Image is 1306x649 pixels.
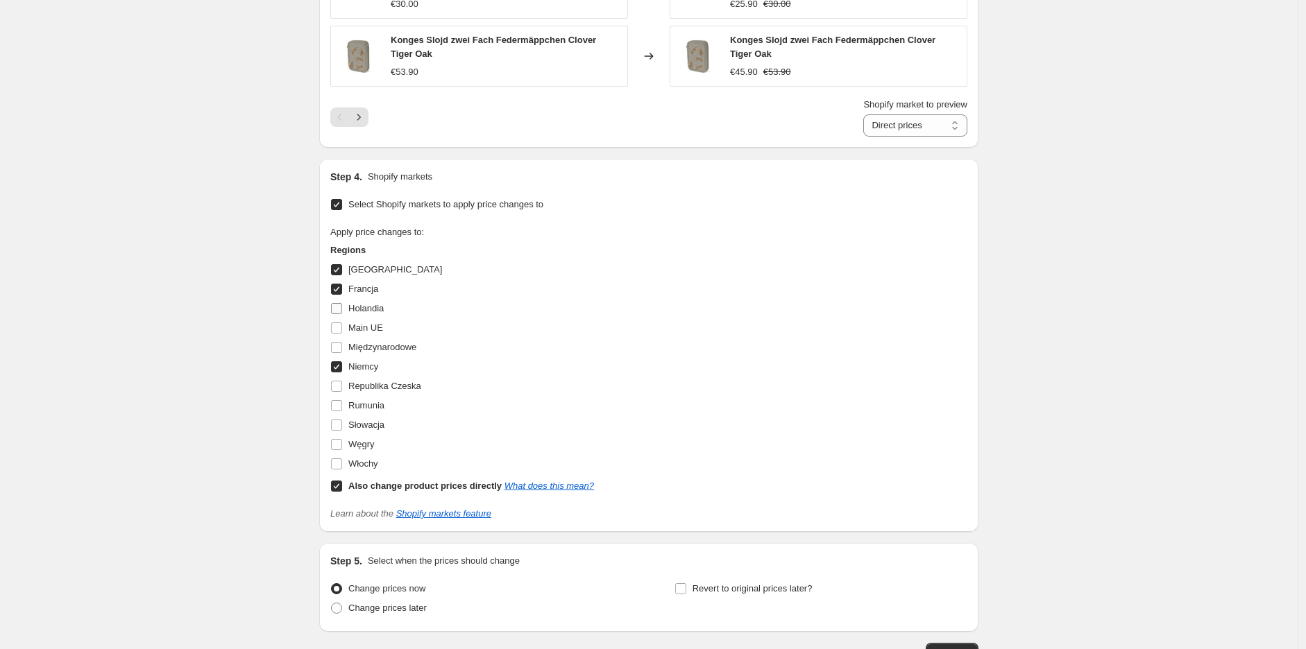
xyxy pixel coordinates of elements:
[330,243,594,257] h3: Regions
[348,381,421,391] span: Republika Czeska
[348,199,543,209] span: Select Shopify markets to apply price changes to
[348,284,378,294] span: Francja
[348,583,425,594] span: Change prices now
[348,439,375,449] span: Węgry
[348,419,384,430] span: Słowacja
[677,35,719,77] img: 7317680730046-2025-06-26T135700.579_80x.jpg
[348,361,378,372] span: Niemcy
[396,508,491,519] a: Shopify markets feature
[330,170,362,184] h2: Step 4.
[330,508,491,519] i: Learn about the
[693,583,813,594] span: Revert to original prices later?
[349,107,368,127] button: Next
[348,303,384,313] span: Holandia
[330,554,362,568] h2: Step 5.
[763,65,791,79] strike: €53.90
[348,264,442,275] span: [GEOGRAPHIC_DATA]
[348,400,384,410] span: Rumunia
[730,35,935,59] span: Konges Slojd zwei Fach Federmäppchen Clover Tiger Oak
[863,99,967,110] span: Shopify market to preview
[330,107,368,127] nav: Pagination
[391,65,418,79] div: €53.90
[348,458,378,469] span: Włochy
[348,603,427,613] span: Change prices later
[338,35,380,77] img: 7317680730046-2025-06-26T135700.579_80x.jpg
[348,322,383,333] span: Main UE
[348,342,416,352] span: Międzynarodowe
[368,170,432,184] p: Shopify markets
[730,65,758,79] div: €45.90
[330,227,424,237] span: Apply price changes to:
[348,481,502,491] b: Also change product prices directly
[504,481,594,491] a: What does this mean?
[391,35,596,59] span: Konges Slojd zwei Fach Federmäppchen Clover Tiger Oak
[368,554,520,568] p: Select when the prices should change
